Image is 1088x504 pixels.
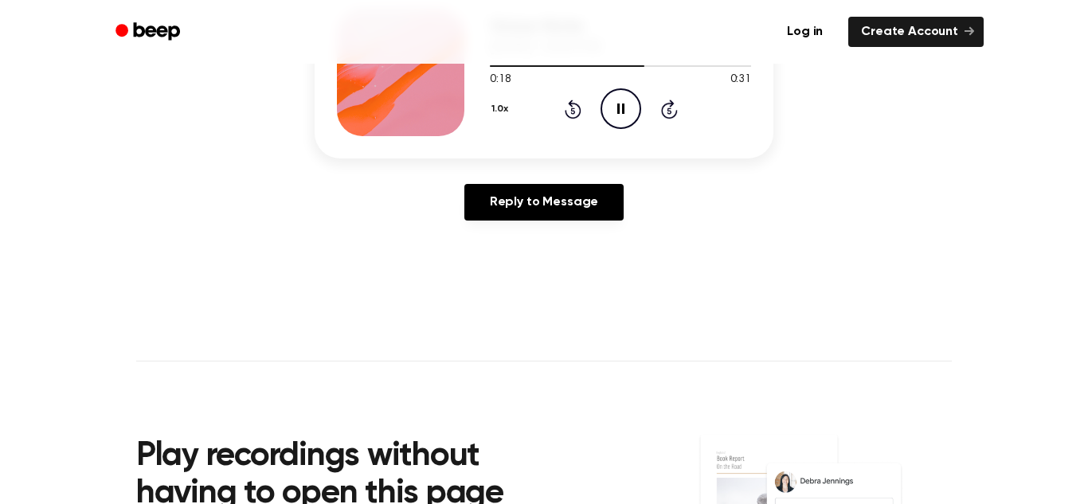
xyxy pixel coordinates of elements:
[730,72,751,88] span: 0:31
[490,96,514,123] button: 1.0x
[771,14,839,50] a: Log in
[490,72,511,88] span: 0:18
[848,17,984,47] a: Create Account
[464,184,624,221] a: Reply to Message
[104,17,194,48] a: Beep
